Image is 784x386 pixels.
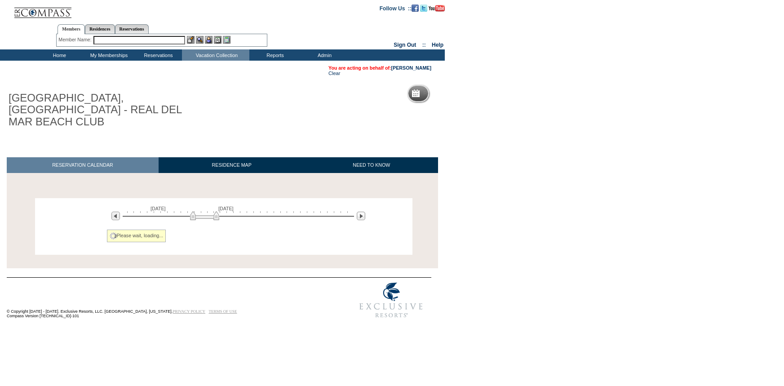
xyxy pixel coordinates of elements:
[196,36,204,44] img: View
[7,157,159,173] a: RESERVATION CALENDAR
[214,36,221,44] img: Reservations
[391,65,431,71] a: [PERSON_NAME]
[249,49,299,61] td: Reports
[159,157,305,173] a: RESIDENCE MAP
[182,49,249,61] td: Vacation Collection
[423,91,492,97] h5: Reservation Calendar
[34,49,83,61] td: Home
[351,278,431,323] img: Exclusive Resorts
[357,212,365,220] img: Next
[173,309,205,314] a: PRIVACY POLICY
[7,90,208,129] h1: [GEOGRAPHIC_DATA], [GEOGRAPHIC_DATA] - REAL DEL MAR BEACH CLUB
[412,5,419,10] a: Become our fan on Facebook
[115,24,149,34] a: Reservations
[85,24,115,34] a: Residences
[187,36,195,44] img: b_edit.gif
[110,232,117,240] img: spinner2.gif
[328,65,431,71] span: You are acting on behalf of:
[380,4,412,12] td: Follow Us ::
[223,36,230,44] img: b_calculator.gif
[7,278,321,323] td: © Copyright [DATE] - [DATE]. Exclusive Resorts, LLC. [GEOGRAPHIC_DATA], [US_STATE]. Compass Versi...
[412,4,419,12] img: Become our fan on Facebook
[205,36,213,44] img: Impersonate
[299,49,348,61] td: Admin
[429,5,445,10] a: Subscribe to our YouTube Channel
[111,212,120,220] img: Previous
[422,42,426,48] span: ::
[432,42,443,48] a: Help
[420,5,427,10] a: Follow us on Twitter
[328,71,340,76] a: Clear
[58,24,85,34] a: Members
[420,4,427,12] img: Follow us on Twitter
[305,157,438,173] a: NEED TO KNOW
[218,206,234,211] span: [DATE]
[107,230,166,242] div: Please wait, loading...
[429,5,445,12] img: Subscribe to our YouTube Channel
[133,49,182,61] td: Reservations
[209,309,237,314] a: TERMS OF USE
[394,42,416,48] a: Sign Out
[151,206,166,211] span: [DATE]
[83,49,133,61] td: My Memberships
[58,36,93,44] div: Member Name:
